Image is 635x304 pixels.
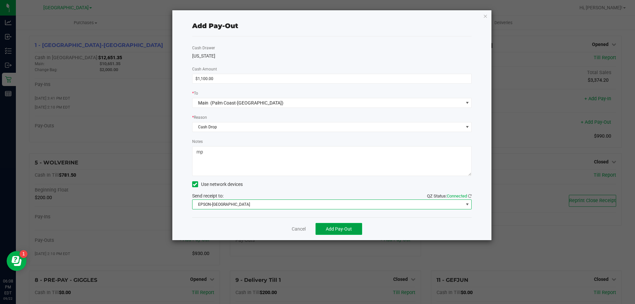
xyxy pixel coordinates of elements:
[447,194,467,198] span: Connected
[326,226,352,232] span: Add Pay-Out
[192,181,243,188] label: Use network devices
[192,90,198,96] label: To
[427,194,472,198] span: QZ Status:
[198,100,208,106] span: Main
[192,122,463,132] span: Cash Drop
[192,193,224,198] span: Send receipt to:
[192,67,217,71] span: Cash Amount
[316,223,362,235] button: Add Pay-Out
[20,250,27,258] iframe: Resource center unread badge
[292,226,306,233] a: Cancel
[192,114,207,120] label: Reason
[7,251,26,271] iframe: Resource center
[192,200,463,209] span: EPSON-[GEOGRAPHIC_DATA]
[192,139,203,145] label: Notes
[210,100,283,106] span: (Palm Coast-[GEOGRAPHIC_DATA])
[192,21,238,31] div: Add Pay-Out
[192,53,472,60] div: [US_STATE]
[192,45,215,51] label: Cash Drawer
